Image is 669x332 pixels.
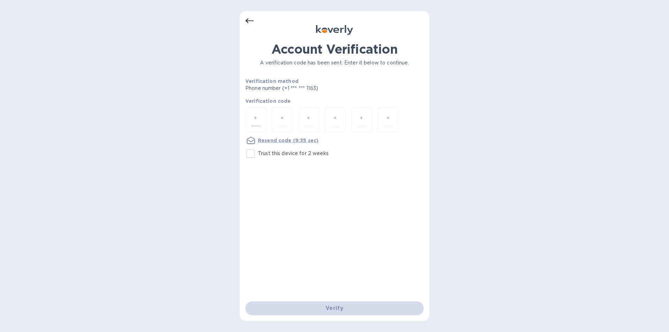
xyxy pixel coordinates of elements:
p: Trust this device for 2 weeks [258,150,329,157]
h1: Account Verification [245,42,424,56]
b: Verification method [245,78,299,84]
p: Verification code [245,98,424,105]
u: Resend code (9:35 sec) [258,138,318,143]
p: Phone number (+1 *** *** 1163) [245,85,371,92]
p: A verification code has been sent. Enter it below to continue. [245,59,424,67]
